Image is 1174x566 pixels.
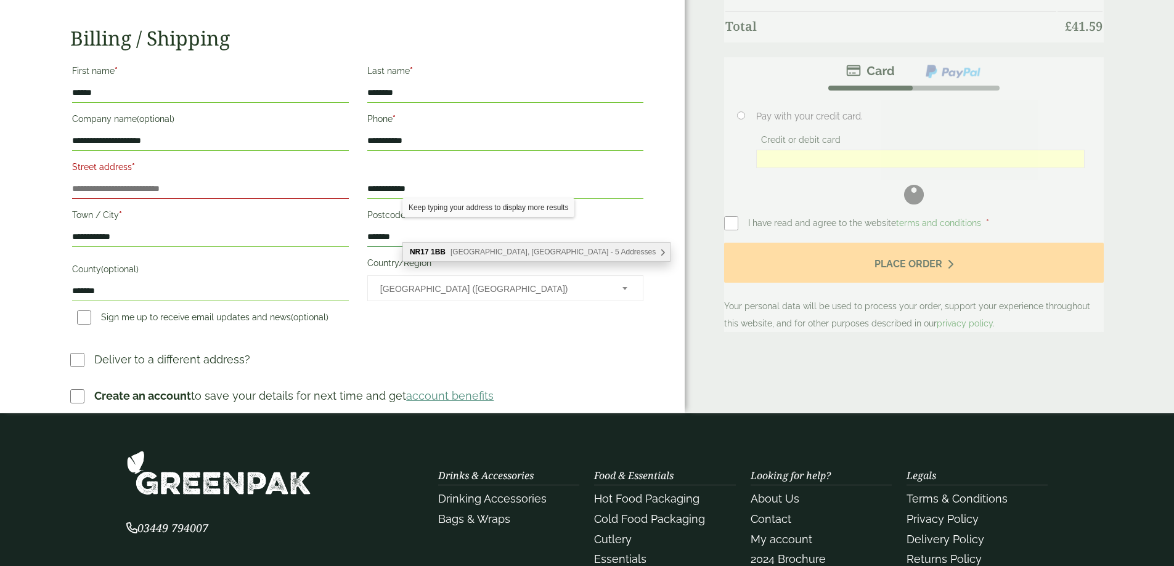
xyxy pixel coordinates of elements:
[406,210,409,220] abbr: required
[402,198,574,217] div: Keep typing your address to display more results
[367,275,643,301] span: Country/Region
[72,261,348,281] label: County
[291,312,328,322] span: (optional)
[367,206,643,227] label: Postcode
[751,492,799,505] a: About Us
[406,389,494,402] a: account benefits
[431,258,434,268] abbr: required
[70,26,645,50] h2: Billing / Shipping
[94,389,191,402] strong: Create an account
[101,264,139,274] span: (optional)
[594,552,646,565] a: Essentials
[72,62,348,83] label: First name
[367,62,643,83] label: Last name
[72,158,348,179] label: Street address
[367,254,643,275] label: Country/Region
[94,351,250,368] p: Deliver to a different address?
[132,162,135,172] abbr: required
[751,512,791,525] a: Contact
[594,533,632,546] a: Cutlery
[72,110,348,131] label: Company name
[450,248,656,256] span: [GEOGRAPHIC_DATA], [GEOGRAPHIC_DATA] - 5 Addresses
[751,533,812,546] a: My account
[126,450,311,495] img: GreenPak Supplies
[137,114,174,124] span: (optional)
[115,66,118,76] abbr: required
[77,310,91,325] input: Sign me up to receive email updates and news(optional)
[751,552,826,565] a: 2024 Brochure
[907,492,1008,505] a: Terms & Conditions
[72,312,333,326] label: Sign me up to receive email updates and news
[380,276,606,302] span: United Kingdom (UK)
[126,523,208,535] a: 03449 794007
[594,492,699,505] a: Hot Food Packaging
[907,552,982,565] a: Returns Policy
[907,512,979,525] a: Privacy Policy
[119,210,122,220] abbr: required
[367,110,643,131] label: Phone
[410,248,429,256] b: NR17
[393,114,396,124] abbr: required
[72,206,348,227] label: Town / City
[431,248,446,256] b: 1BB
[126,520,208,535] span: 03449 794007
[594,512,705,525] a: Cold Food Packaging
[403,243,670,261] div: NR17 1BB
[907,533,984,546] a: Delivery Policy
[438,512,510,525] a: Bags & Wraps
[94,387,494,404] p: to save your details for next time and get
[438,492,547,505] a: Drinking Accessories
[410,66,413,76] abbr: required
